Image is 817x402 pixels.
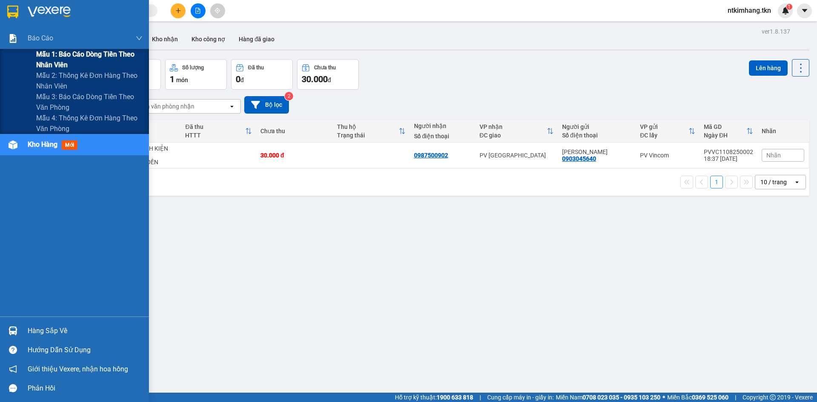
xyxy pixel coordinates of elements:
[562,123,631,130] div: Người gửi
[214,8,220,14] span: aim
[794,179,800,185] svg: open
[762,128,804,134] div: Nhãn
[414,152,448,159] div: 0987500902
[9,346,17,354] span: question-circle
[9,326,17,335] img: warehouse-icon
[36,113,143,134] span: Mẫu 4: Thống kê đơn hàng theo văn phòng
[260,152,329,159] div: 30.000 đ
[28,140,57,148] span: Kho hàng
[704,132,746,139] div: Ngày ĐH
[760,178,787,186] div: 10 / trang
[770,394,776,400] span: copyright
[36,70,143,91] span: Mẫu 2: Thống kê đơn hàng theo nhân viên
[762,27,790,36] div: ver 1.8.137
[176,77,188,83] span: món
[636,120,700,143] th: Toggle SortBy
[414,123,471,129] div: Người nhận
[480,132,547,139] div: ĐC giao
[437,394,473,401] strong: 1900 633 818
[395,393,473,402] span: Hỗ trợ kỹ thuật:
[28,344,143,356] div: Hướng dẫn sử dụng
[766,152,781,159] span: Nhãn
[36,91,143,113] span: Mẫu 3: Báo cáo dòng tiền theo văn phòng
[136,35,143,42] span: down
[236,74,240,84] span: 0
[28,325,143,337] div: Hàng sắp về
[210,3,225,18] button: aim
[788,4,791,10] span: 1
[749,60,788,76] button: Lên hàng
[797,3,812,18] button: caret-down
[191,3,206,18] button: file-add
[704,123,746,130] div: Mã GD
[62,140,77,150] span: mới
[229,103,235,110] svg: open
[9,384,17,392] span: message
[260,128,329,134] div: Chưa thu
[185,29,232,49] button: Kho công nợ
[700,120,757,143] th: Toggle SortBy
[240,77,244,83] span: đ
[735,393,736,402] span: |
[9,365,17,373] span: notification
[801,7,808,14] span: caret-down
[185,132,245,139] div: HTTT
[480,123,547,130] div: VP nhận
[475,120,558,143] th: Toggle SortBy
[11,11,53,53] img: logo.jpg
[480,152,554,159] div: PV [GEOGRAPHIC_DATA]
[556,393,660,402] span: Miền Nam
[297,59,359,90] button: Chưa thu30.000đ
[692,394,728,401] strong: 0369 525 060
[704,148,753,155] div: PVVC1108250002
[185,123,245,130] div: Đã thu
[80,31,356,42] li: Hotline: 1900 8153
[663,396,665,399] span: ⚪️
[28,33,53,43] span: Báo cáo
[704,155,753,162] div: 18:37 [DATE]
[333,120,409,143] th: Toggle SortBy
[480,393,481,402] span: |
[232,29,281,49] button: Hàng đã giao
[9,140,17,149] img: warehouse-icon
[244,96,289,114] button: Bộ lọc
[7,6,18,18] img: logo-vxr
[36,49,143,70] span: Mẫu 1: Báo cáo dòng tiền theo nhân viên
[640,152,695,159] div: PV Vincom
[314,65,336,71] div: Chưa thu
[11,62,97,76] b: GỬI : PV Vincom
[667,393,728,402] span: Miền Bắc
[562,132,631,139] div: Số điện thoại
[182,65,204,71] div: Số lượng
[721,5,778,16] span: ntkimhang.tkn
[710,176,723,188] button: 1
[562,155,596,162] div: 0903045640
[487,393,554,402] span: Cung cấp máy in - giấy in:
[248,65,264,71] div: Đã thu
[328,77,331,83] span: đ
[640,123,688,130] div: VP gửi
[145,29,185,49] button: Kho nhận
[28,382,143,395] div: Phản hồi
[337,132,398,139] div: Trạng thái
[165,59,227,90] button: Số lượng1món
[786,4,792,10] sup: 1
[9,34,17,43] img: solution-icon
[171,3,186,18] button: plus
[170,74,174,84] span: 1
[562,148,631,155] div: ANH HIỀN
[583,394,660,401] strong: 0708 023 035 - 0935 103 250
[302,74,328,84] span: 30.000
[175,8,181,14] span: plus
[414,133,471,140] div: Số điện thoại
[231,59,293,90] button: Đã thu0đ
[337,123,398,130] div: Thu hộ
[181,120,256,143] th: Toggle SortBy
[782,7,789,14] img: icon-new-feature
[285,92,293,100] sup: 2
[80,21,356,31] li: [STREET_ADDRESS][PERSON_NAME]. [GEOGRAPHIC_DATA], Tỉnh [GEOGRAPHIC_DATA]
[28,364,128,374] span: Giới thiệu Vexere, nhận hoa hồng
[195,8,201,14] span: file-add
[640,132,688,139] div: ĐC lấy
[136,102,194,111] div: Chọn văn phòng nhận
